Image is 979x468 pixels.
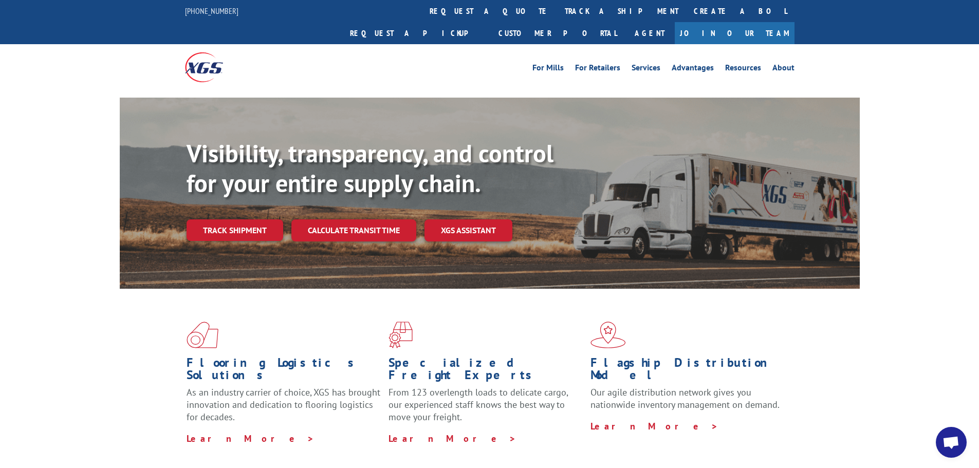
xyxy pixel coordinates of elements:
img: xgs-icon-flagship-distribution-model-red [590,322,626,348]
a: XGS ASSISTANT [424,219,512,241]
a: About [772,64,795,75]
span: Our agile distribution network gives you nationwide inventory management on demand. [590,386,780,410]
a: Agent [624,22,675,44]
img: xgs-icon-focused-on-flooring-red [389,322,413,348]
h1: Specialized Freight Experts [389,357,583,386]
div: Open chat [936,427,967,458]
a: Join Our Team [675,22,795,44]
p: From 123 overlength loads to delicate cargo, our experienced staff knows the best way to move you... [389,386,583,432]
h1: Flagship Distribution Model [590,357,785,386]
a: Calculate transit time [291,219,416,241]
a: [PHONE_NUMBER] [185,6,238,16]
a: Resources [725,64,761,75]
span: As an industry carrier of choice, XGS has brought innovation and dedication to flooring logistics... [187,386,380,423]
b: Visibility, transparency, and control for your entire supply chain. [187,137,553,199]
a: Learn More > [187,433,315,444]
a: Learn More > [590,420,718,432]
a: For Retailers [575,64,620,75]
h1: Flooring Logistics Solutions [187,357,381,386]
a: Services [632,64,660,75]
a: For Mills [532,64,564,75]
a: Request a pickup [342,22,491,44]
a: Learn More > [389,433,516,444]
a: Track shipment [187,219,283,241]
a: Customer Portal [491,22,624,44]
a: Advantages [672,64,714,75]
img: xgs-icon-total-supply-chain-intelligence-red [187,322,218,348]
